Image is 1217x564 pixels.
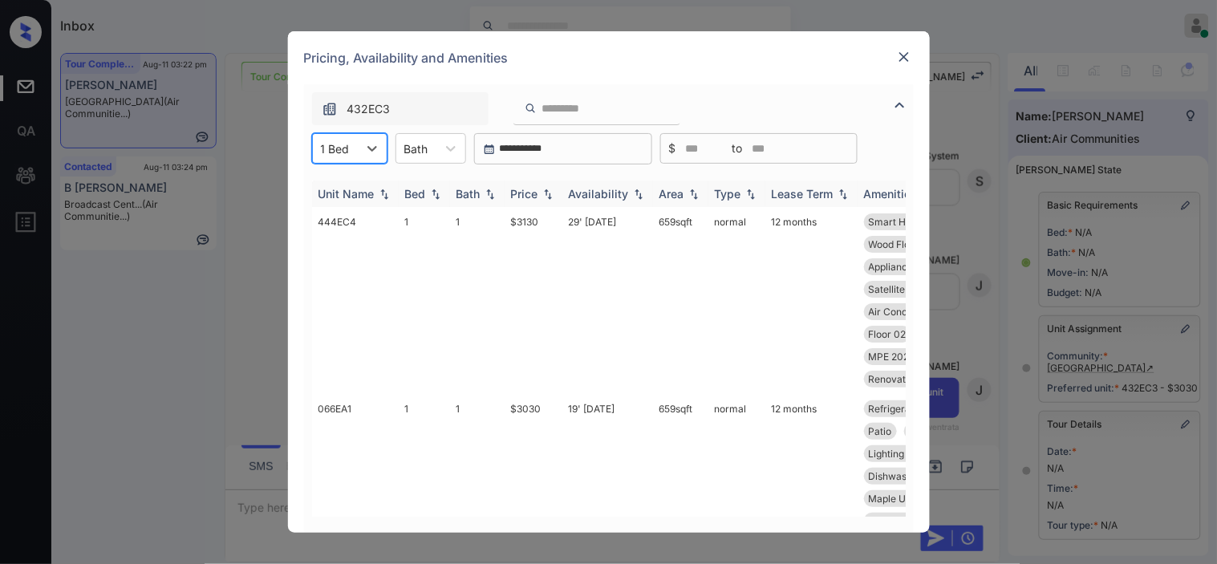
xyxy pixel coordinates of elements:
[835,189,851,200] img: sorting
[428,189,444,200] img: sorting
[869,403,945,415] span: Refrigerator Le...
[772,187,834,201] div: Lease Term
[869,515,952,527] span: MPE 2025 Fitnes...
[869,238,940,250] span: Wood Flooring 1
[869,351,952,363] span: MPE 2025 Fitnes...
[405,187,426,201] div: Bed
[869,470,923,482] span: Dishwasher
[869,373,947,385] span: Renovated Inter...
[569,187,629,201] div: Availability
[562,207,653,394] td: 29' [DATE]
[869,216,957,228] span: Smart Home Ther...
[322,101,338,117] img: icon-zuma
[318,187,375,201] div: Unit Name
[869,493,955,505] span: Maple Upper Cab...
[669,140,676,157] span: $
[659,187,684,201] div: Area
[505,207,562,394] td: $3130
[732,140,743,157] span: to
[376,189,392,200] img: sorting
[890,95,910,115] img: icon-zuma
[765,207,858,394] td: 12 months
[869,283,943,295] span: Satellite TV Re...
[511,187,538,201] div: Price
[288,31,930,84] div: Pricing, Availability and Amenities
[686,189,702,200] img: sorting
[869,328,907,340] span: Floor 02
[653,207,708,394] td: 659 sqft
[869,306,937,318] span: Air Conditioner
[708,207,765,394] td: normal
[896,49,912,65] img: close
[312,207,399,394] td: 444EC4
[482,189,498,200] img: sorting
[450,207,505,394] td: 1
[864,187,918,201] div: Amenities
[869,448,947,460] span: Lighting Recess...
[399,207,450,394] td: 1
[347,100,391,118] span: 432EC3
[525,101,537,116] img: icon-zuma
[540,189,556,200] img: sorting
[631,189,647,200] img: sorting
[869,261,946,273] span: Appliances Stai...
[743,189,759,200] img: sorting
[715,187,741,201] div: Type
[456,187,481,201] div: Bath
[869,425,892,437] span: Patio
